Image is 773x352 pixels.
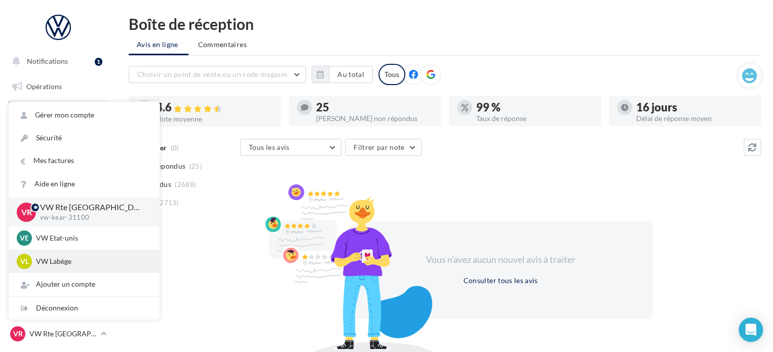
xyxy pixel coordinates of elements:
[189,162,202,170] span: (25)
[316,115,433,122] div: [PERSON_NAME] non répondus
[9,297,160,320] div: Déconnexion
[6,203,110,224] a: Médiathèque
[476,115,593,122] div: Taux de réponse
[329,66,373,83] button: Au total
[129,66,306,83] button: Choisir un point de vente ou un code magasin
[9,127,160,149] a: Sécurité
[6,127,110,148] a: Visibilité en ligne
[6,287,110,317] a: Campagnes DataOnDemand
[476,102,593,113] div: 99 %
[312,66,373,83] button: Au total
[6,76,110,97] a: Opérations
[8,324,108,343] a: VR VW Rte [GEOGRAPHIC_DATA]
[636,102,753,113] div: 16 jours
[13,329,23,339] span: VR
[36,233,147,243] p: VW Etat-unis
[378,64,405,85] div: Tous
[316,102,433,113] div: 25
[138,161,185,171] span: Non répondus
[6,253,110,283] a: PLV et print personnalisable
[40,213,143,222] p: vw-kear-31100
[6,228,110,249] a: Calendrier
[636,115,753,122] div: Délai de réponse moyen
[20,256,29,266] span: VL
[9,149,160,172] a: Mes factures
[413,253,588,266] div: Vous n'avez aucun nouvel avis à traiter
[9,173,160,195] a: Aide en ligne
[27,57,68,65] span: Notifications
[459,275,542,287] button: Consulter tous les avis
[249,143,290,151] span: Tous les avis
[156,102,273,113] div: 4.6
[156,115,273,123] div: Note moyenne
[9,273,160,296] div: Ajouter un compte
[40,202,143,213] p: VW Rte [GEOGRAPHIC_DATA]
[6,101,110,123] a: Boîte de réception
[95,58,102,66] div: 1
[6,152,110,174] a: Campagnes
[6,177,110,199] a: Contacts
[240,139,341,156] button: Tous les avis
[158,199,179,207] span: (2713)
[29,329,97,339] p: VW Rte [GEOGRAPHIC_DATA]
[129,16,761,31] div: Boîte de réception
[21,206,32,218] span: VR
[175,180,196,188] span: (2688)
[345,139,421,156] button: Filtrer par note
[9,104,160,127] a: Gérer mon compte
[739,318,763,342] div: Open Intercom Messenger
[137,70,287,79] span: Choisir un point de vente ou un code magasin
[36,256,147,266] p: VW Labège
[6,51,106,72] button: Notifications 1
[20,233,29,243] span: VE
[198,40,247,50] span: Commentaires
[26,82,62,91] span: Opérations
